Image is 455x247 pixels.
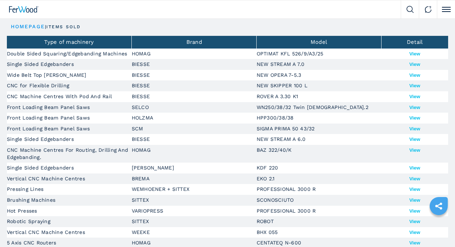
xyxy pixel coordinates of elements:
p: [PERSON_NAME] [132,164,257,172]
img: Ferwood [9,6,39,13]
p: HOMAG [132,147,257,154]
p: BIESSE [132,136,257,143]
p: SCONOSCIUTO [257,197,382,204]
p: Wide Belt Top [PERSON_NAME] [7,72,132,79]
button: View [409,105,420,110]
p: BIESSE [132,82,257,89]
p: Front Loading Beam Panel Saws [7,125,132,133]
button: View [409,197,420,203]
th: Detail [381,36,448,49]
button: View [409,126,420,131]
p: Front Loading Beam Panel Saws [7,114,132,122]
th: Model [257,36,382,49]
p: BREMA [132,175,257,183]
p: NEW STREAM A 6.0 [257,136,382,143]
img: Search [406,6,414,13]
th: Brand [132,36,257,49]
p: CNC Machine Centres For Routing, Drilling And Edgebanding. [7,147,132,161]
button: View [409,176,420,181]
p: ROBOT [257,218,382,225]
p: BAZ 322/40/K [257,147,382,154]
p: PROFESSIONAL 3000 R [257,208,382,215]
p: SITTEX [132,218,257,225]
p: BHX 055 [257,229,382,236]
p: NEW OPERA 7-5.3 [257,72,382,79]
button: View [409,62,420,67]
p: SCM [132,125,257,133]
button: View [409,147,420,153]
p: Robotic Spraying [7,218,132,225]
p: Vertical CNC Machine Centres [7,229,132,236]
p: WEEKE [132,229,257,236]
button: View [409,187,420,192]
p: items sold [46,24,81,30]
p: SITTEX [132,197,257,204]
button: View [409,83,420,88]
p: BIESSE [132,61,257,68]
button: View [409,230,420,235]
p: OPTIMAT KFL 526/9/A3/25 [257,50,382,58]
p: WEMHOENER + SITTEX [132,186,257,193]
p: Brushing Machines [7,197,132,204]
p: NEW SKIPPER 100 L [257,82,382,89]
p: Single Sided Edgebanders [7,164,132,172]
p: HOLZMA [132,114,257,122]
button: View [409,137,420,142]
button: Click to toggle menu [437,0,455,18]
p: Pressing Lines [7,186,132,193]
p: BIESSE [132,93,257,100]
a: sharethis [430,197,448,215]
button: View [409,219,420,224]
p: ROVER A 3.30 K1 [257,93,382,100]
p: Double Sided Squaring/Edgebanding Machines [7,50,132,58]
button: View [409,115,420,121]
iframe: Chat [424,214,450,242]
button: View [409,72,420,78]
p: HPP300/38/38 [257,114,382,122]
p: VARIOPRESS [132,208,257,215]
th: Type of machinery [7,36,132,49]
span: | [45,24,46,29]
a: HOMEPAGE [11,24,45,29]
p: KDF 220 [257,164,382,172]
p: BIESSE [132,72,257,79]
p: Hot Presses [7,208,132,215]
button: View [409,240,420,246]
p: 5 Axis CNC Routers [7,239,132,247]
p: HOMAG [132,50,257,58]
p: CNC for Flexible Drilling [7,82,132,89]
p: Front Loading Beam Panel Saws [7,104,132,111]
p: HOMAG [132,239,257,247]
p: Single Sided Edgebanders [7,136,132,143]
p: CNC Machine Centres With Pod And Rail [7,93,132,100]
p: SIGMA PRIMA 50 43/32 [257,125,382,133]
button: View [409,208,420,214]
p: WN250/38/32 Twin [DEMOGRAPHIC_DATA].2 [257,104,382,111]
p: Vertical CNC Machine Centres [7,175,132,183]
button: View [409,51,420,56]
button: View [409,94,420,99]
p: CENTATEQ N-600 [257,239,382,247]
img: Contact us [425,6,432,13]
p: EKO 2.1 [257,175,382,183]
p: Single Sided Edgebanders [7,61,132,68]
p: PROFESSIONAL 3000 R [257,186,382,193]
p: NEW STREAM A 7.0 [257,61,382,68]
button: View [409,165,420,171]
p: SELCO [132,104,257,111]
